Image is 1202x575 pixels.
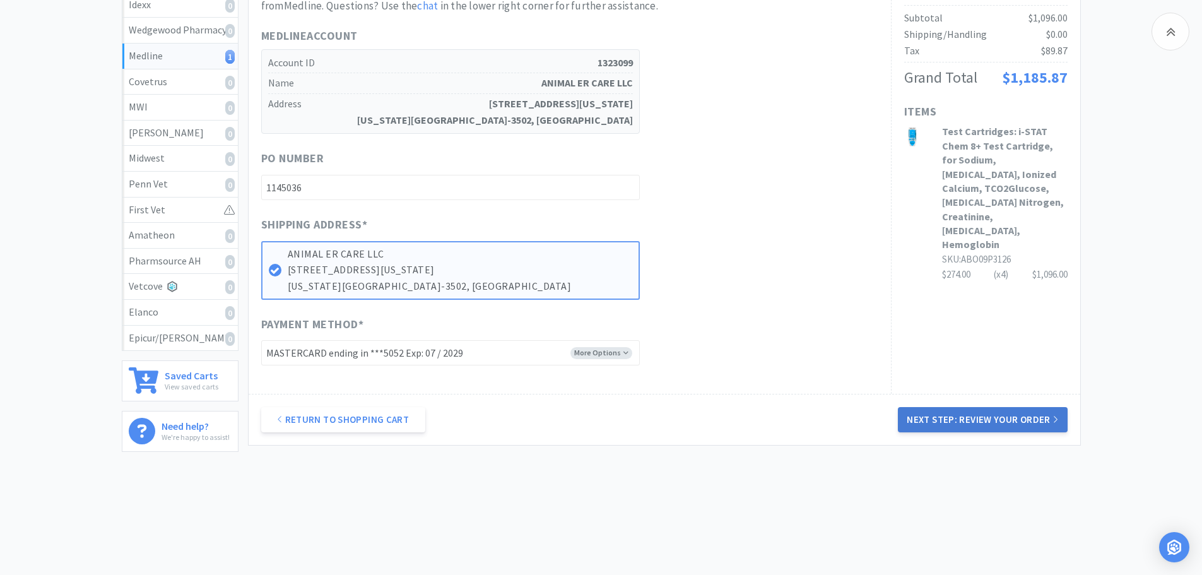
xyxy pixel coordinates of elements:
h1: Items [904,103,1068,121]
strong: ANIMAL ER CARE LLC [541,75,633,92]
a: Return to Shopping Cart [261,407,425,432]
div: Elanco [129,304,232,321]
div: First Vet [129,202,232,218]
span: $1,185.87 [1002,68,1068,87]
div: $1,096.00 [1032,267,1068,282]
span: Shipping Address * [261,216,368,234]
span: PO Number [261,150,324,168]
a: MWI0 [122,95,238,121]
div: Amatheon [129,227,232,244]
span: SKU: ABO09P3126 [942,253,1011,265]
div: Midwest [129,150,232,167]
a: [PERSON_NAME]0 [122,121,238,146]
span: Payment Method * [261,316,364,334]
h6: Need help? [162,418,230,431]
h6: Saved Carts [165,367,218,381]
div: MWI [129,99,232,116]
div: Pharmsource AH [129,253,232,270]
div: [PERSON_NAME] [129,125,232,141]
div: Grand Total [904,66,977,90]
span: $0.00 [1046,28,1068,40]
a: Elanco0 [122,300,238,326]
span: $1,096.00 [1028,11,1068,24]
div: Wedgewood Pharmacy [129,22,232,39]
a: Midwest0 [122,146,238,172]
strong: [STREET_ADDRESS][US_STATE] [US_STATE][GEOGRAPHIC_DATA]-3502, [GEOGRAPHIC_DATA] [357,96,633,128]
i: 1 [225,50,235,64]
div: Penn Vet [129,176,232,193]
i: 0 [225,152,235,166]
p: [STREET_ADDRESS][US_STATE] [288,262,632,278]
span: $89.87 [1041,44,1068,57]
i: 0 [225,76,235,90]
div: Open Intercom Messenger [1159,532,1189,562]
i: 0 [225,332,235,346]
i: 0 [225,280,235,294]
div: Tax [904,43,919,59]
a: Pharmsource AH0 [122,249,238,275]
h1: Medline Account [261,27,640,45]
img: 9eae5bd8cd854d1699118a7ae11de360_699016.jpeg [904,124,921,150]
p: ANIMAL ER CARE LLC [288,246,632,263]
a: Medline1 [122,44,238,69]
p: View saved carts [165,381,218,393]
div: Subtotal [904,10,943,27]
div: Covetrus [129,74,232,90]
div: $274.00 [942,267,1068,282]
i: 0 [225,255,235,269]
i: 0 [225,127,235,141]
div: Shipping/Handling [904,27,987,43]
div: Medline [129,48,232,64]
a: Wedgewood Pharmacy0 [122,18,238,44]
button: Next Step: Review Your Order [898,407,1067,432]
i: 0 [225,229,235,243]
p: We're happy to assist! [162,431,230,443]
i: 0 [225,178,235,192]
p: [US_STATE][GEOGRAPHIC_DATA]-3502, [GEOGRAPHIC_DATA] [288,278,632,295]
i: 0 [225,101,235,115]
h5: Address [268,94,633,130]
i: 0 [225,306,235,320]
i: 0 [225,24,235,38]
a: Saved CartsView saved carts [122,360,239,401]
a: Covetrus0 [122,69,238,95]
h5: Account ID [268,53,633,74]
div: Epicur/[PERSON_NAME] [129,330,232,347]
div: Vetcove [129,278,232,295]
a: First Vet [122,198,238,223]
div: (x 4 ) [994,267,1008,282]
h5: Name [268,73,633,94]
input: PO Number [261,175,640,200]
a: Epicur/[PERSON_NAME]0 [122,326,238,351]
a: Amatheon0 [122,223,238,249]
a: Penn Vet0 [122,172,238,198]
a: Vetcove0 [122,274,238,300]
strong: 1323099 [598,55,633,71]
h3: Test Cartridges: i-STAT Chem 8+ Test Cartridge, for Sodium, [MEDICAL_DATA], Ionized Calcium, TCO2... [942,124,1068,252]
